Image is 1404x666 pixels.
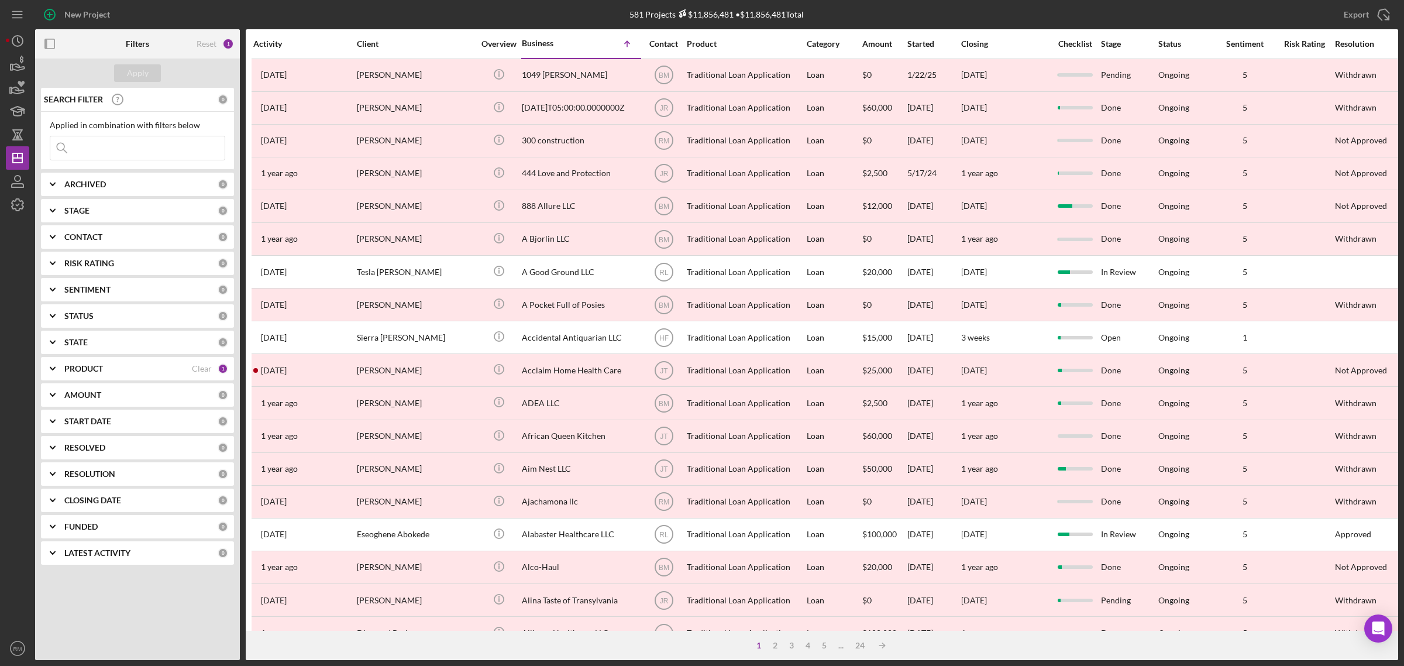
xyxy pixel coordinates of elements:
div: Ongoing [1158,267,1189,277]
div: [DATE] [907,125,960,156]
div: $0 [862,585,906,616]
div: 5 [1216,464,1274,473]
div: [DATE] [907,486,960,517]
div: $50,000 [862,454,906,485]
time: [DATE] [961,300,987,310]
div: Not Approved [1335,562,1387,572]
button: Export [1332,3,1398,26]
div: Ongoing [1158,234,1189,243]
div: Open [1101,322,1157,353]
div: [PERSON_NAME] [357,60,474,91]
div: 3 [783,641,800,650]
div: $0 [862,125,906,156]
time: 2025-04-04 23:59 [261,497,287,506]
time: 2025-01-10 17:00 [261,596,287,605]
div: 0 [218,442,228,453]
div: [DATE] [907,421,960,452]
time: 1 year ago [961,431,998,441]
div: Traditional Loan Application [687,552,804,583]
b: START DATE [64,417,111,426]
div: Overview [477,39,521,49]
div: Ongoing [1158,562,1189,572]
div: Not Approved [1335,201,1387,211]
b: STAGE [64,206,90,215]
div: Traditional Loan Application [687,191,804,222]
div: 300 construction [522,125,639,156]
div: Reset [197,39,216,49]
div: Ongoing [1158,629,1189,638]
div: 5 [1216,267,1274,277]
div: Withdrawn [1335,497,1377,506]
div: Risk Rating [1275,39,1334,49]
text: BM [659,629,669,637]
text: JR [659,104,668,112]
div: [PERSON_NAME] [357,355,474,386]
div: Traditional Loan Application [687,454,804,485]
div: Traditional Loan Application [687,355,804,386]
div: Status [1158,39,1214,49]
div: [DATE] [907,289,960,320]
div: 5 [1216,300,1274,310]
div: Product [687,39,804,49]
div: $0 [862,224,906,255]
div: Traditional Loan Application [687,617,804,648]
div: Ongoing [1158,169,1189,178]
time: [DATE] [961,135,987,145]
div: Ongoing [1158,103,1189,112]
time: 2025-03-06 22:28 [261,136,287,145]
div: $12,000 [862,191,906,222]
div: Resolution [1335,39,1391,49]
text: BM [659,564,669,572]
div: 5 [1216,431,1274,441]
div: Ongoing [1158,497,1189,506]
div: Contact [642,39,686,49]
time: 2025-06-26 07:27 [261,530,287,539]
div: Ongoing [1158,596,1189,605]
div: 0 [218,390,228,400]
div: $0 [862,486,906,517]
div: Ongoing [1158,464,1189,473]
div: $0 [862,289,906,320]
div: In Review [1101,519,1157,550]
time: [DATE] [961,267,987,277]
div: Started [907,39,960,49]
div: Loan [807,387,861,418]
div: [DATE]T05:00:00.0000000Z [522,92,639,123]
div: Withdrawn [1335,596,1377,605]
div: 1 [222,38,234,50]
div: Activity [253,39,356,49]
div: Allianze Healthcare LLC [522,617,639,648]
span: $20,000 [862,267,892,277]
div: Diamond Barlue [357,617,474,648]
div: 5 [1216,596,1274,605]
time: [DATE] [961,529,987,539]
div: $25,000 [862,355,906,386]
text: JT [660,465,668,473]
div: Traditional Loan Application [687,125,804,156]
div: ... [832,641,849,650]
div: 5 [816,641,832,650]
div: 1 [751,641,767,650]
text: HF [659,334,669,342]
div: Ongoing [1158,366,1189,375]
b: ARCHIVED [64,180,106,189]
div: A Good Ground LLC [522,256,639,287]
div: Alco-Haul [522,552,639,583]
span: $15,000 [862,332,892,342]
div: Traditional Loan Application [687,585,804,616]
text: BM [659,202,669,211]
time: [DATE] [961,365,987,375]
b: CONTACT [64,232,102,242]
div: $0 [862,60,906,91]
div: Approved [1335,530,1371,539]
div: New Project [64,3,110,26]
div: Apply [127,64,149,82]
time: 1 year ago [961,234,998,243]
text: RL [659,531,669,539]
div: 0 [218,416,228,427]
div: Traditional Loan Application [687,92,804,123]
div: Loan [807,585,861,616]
div: Not Approved [1335,366,1387,375]
div: [PERSON_NAME] [357,552,474,583]
div: [PERSON_NAME] [357,125,474,156]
